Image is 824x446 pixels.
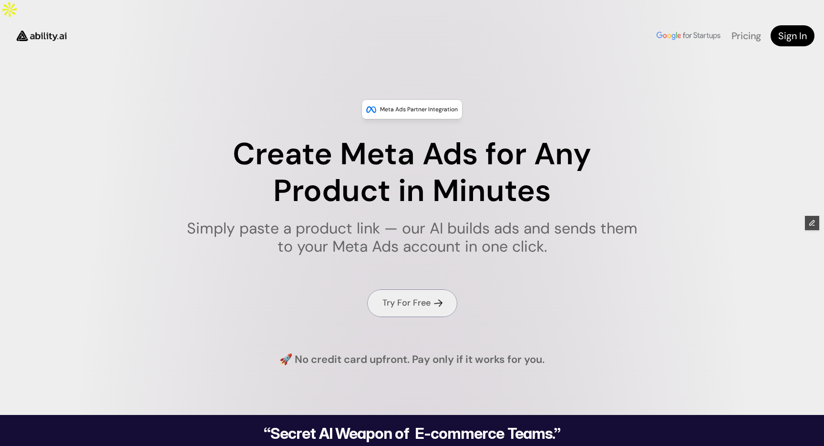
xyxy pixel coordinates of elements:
a: Pricing [731,30,761,42]
button: Edit Framer Content [805,216,819,230]
a: Try For Free [367,289,457,317]
h4: Sign In [778,29,807,42]
h1: Simply paste a product link — our AI builds ads and sends them to your Meta Ads account in one cl... [181,219,644,256]
h2: “Secret AI Weapon of E-commerce Teams.” [239,426,585,441]
h1: Create Meta Ads for Any Product in Minutes [181,136,644,210]
p: Meta Ads Partner Integration [380,105,458,114]
h4: Try For Free [382,297,431,309]
a: Sign In [771,25,814,46]
h4: 🚀 No credit card upfront. Pay only if it works for you. [279,352,545,367]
